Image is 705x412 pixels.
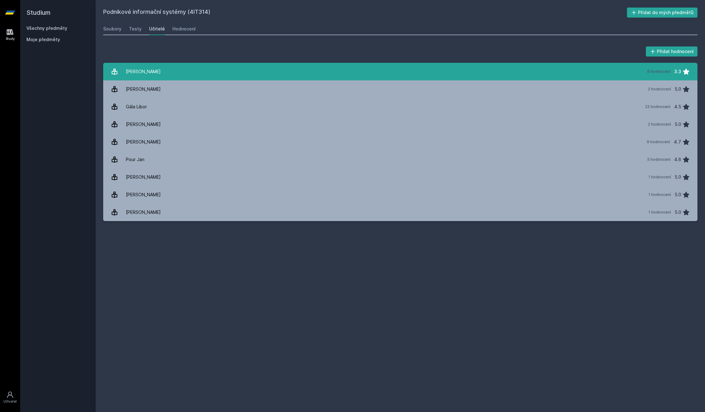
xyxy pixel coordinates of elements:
[674,136,681,148] div: 4.7
[648,192,671,197] div: 1 hodnocení
[149,26,165,32] div: Učitelé
[129,26,142,32] div: Testy
[103,26,121,32] div: Soubory
[674,153,681,166] div: 4.6
[103,186,697,203] a: [PERSON_NAME] 1 hodnocení 5.0
[3,399,17,404] div: Uživatel
[6,36,15,41] div: Study
[647,139,670,144] div: 9 hodnocení
[645,104,670,109] div: 22 hodnocení
[103,168,697,186] a: [PERSON_NAME] 1 hodnocení 5.0
[149,23,165,35] a: Učitelé
[126,83,161,95] div: [PERSON_NAME]
[172,26,196,32] div: Hodnocení
[647,69,670,74] div: 8 hodnocení
[103,98,697,116] a: Gála Libor 22 hodnocení 4.5
[1,25,19,44] a: Study
[126,188,161,201] div: [PERSON_NAME]
[26,25,67,31] a: Všechny předměty
[648,210,671,215] div: 1 hodnocení
[646,46,698,57] button: Přidat hodnocení
[675,206,681,219] div: 5.0
[103,80,697,98] a: [PERSON_NAME] 2 hodnocení 5.0
[675,83,681,95] div: 5.0
[648,122,671,127] div: 2 hodnocení
[674,65,681,78] div: 3.3
[172,23,196,35] a: Hodnocení
[26,36,60,43] span: Moje předměty
[675,171,681,183] div: 5.0
[126,153,144,166] div: Pour Jan
[103,203,697,221] a: [PERSON_NAME] 1 hodnocení 5.0
[648,175,671,180] div: 1 hodnocení
[103,8,627,18] h2: Podnikové informační systémy (4IT314)
[674,100,681,113] div: 4.5
[126,171,161,183] div: [PERSON_NAME]
[647,157,670,162] div: 5 hodnocení
[126,100,147,113] div: Gála Libor
[126,65,161,78] div: [PERSON_NAME]
[648,87,671,92] div: 2 hodnocení
[126,136,161,148] div: [PERSON_NAME]
[627,8,698,18] button: Přidat do mých předmětů
[1,388,19,407] a: Uživatel
[103,23,121,35] a: Soubory
[675,118,681,131] div: 5.0
[103,133,697,151] a: [PERSON_NAME] 9 hodnocení 4.7
[126,118,161,131] div: [PERSON_NAME]
[103,151,697,168] a: Pour Jan 5 hodnocení 4.6
[126,206,161,219] div: [PERSON_NAME]
[129,23,142,35] a: Testy
[103,116,697,133] a: [PERSON_NAME] 2 hodnocení 5.0
[675,188,681,201] div: 5.0
[103,63,697,80] a: [PERSON_NAME] 8 hodnocení 3.3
